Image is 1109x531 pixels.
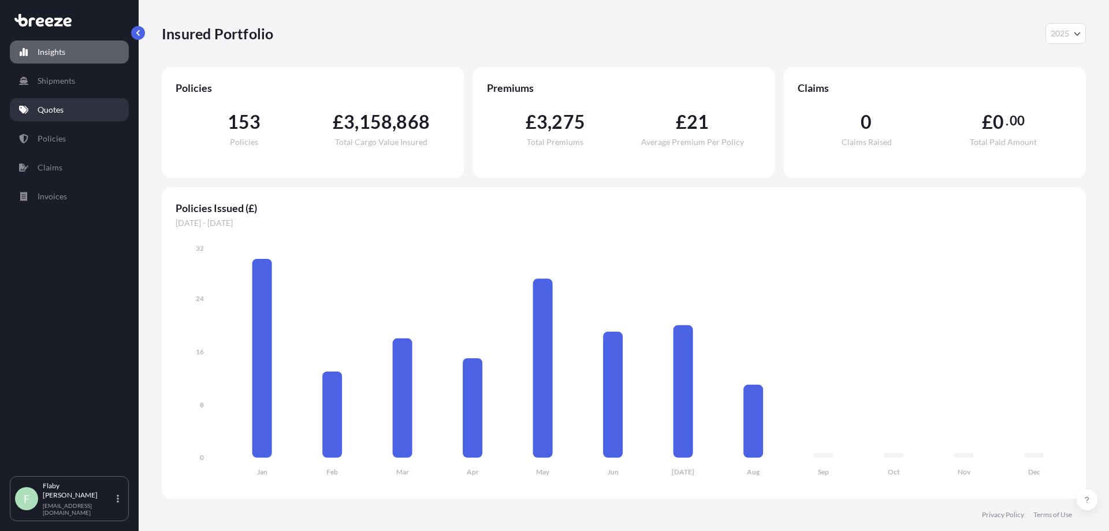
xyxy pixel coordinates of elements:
[1051,28,1069,39] span: 2025
[10,156,129,179] a: Claims
[355,113,359,131] span: ,
[982,510,1024,519] a: Privacy Policy
[359,113,393,131] span: 158
[10,98,129,121] a: Quotes
[672,467,694,476] tspan: [DATE]
[861,113,872,131] span: 0
[818,467,829,476] tspan: Sep
[257,467,267,476] tspan: Jan
[10,185,129,208] a: Invoices
[326,467,338,476] tspan: Feb
[200,400,204,409] tspan: 8
[10,40,129,64] a: Insights
[641,138,744,146] span: Average Premium Per Policy
[392,113,396,131] span: ,
[1045,23,1086,44] button: Year Selector
[842,138,892,146] span: Claims Raised
[487,81,761,95] span: Premiums
[38,75,75,87] p: Shipments
[888,467,900,476] tspan: Oct
[747,467,760,476] tspan: Aug
[10,127,129,150] a: Policies
[608,467,619,476] tspan: Jun
[526,113,537,131] span: £
[548,113,552,131] span: ,
[196,294,204,303] tspan: 24
[196,244,204,252] tspan: 32
[970,138,1037,146] span: Total Paid Amount
[38,46,65,58] p: Insights
[162,24,273,43] p: Insured Portfolio
[43,481,114,500] p: Flaby [PERSON_NAME]
[958,467,971,476] tspan: Nov
[982,113,993,131] span: £
[1028,467,1040,476] tspan: Dec
[228,113,261,131] span: 153
[176,217,1072,229] span: [DATE] - [DATE]
[38,133,66,144] p: Policies
[176,201,1072,215] span: Policies Issued (£)
[10,69,129,92] a: Shipments
[396,467,409,476] tspan: Mar
[176,81,450,95] span: Policies
[38,191,67,202] p: Invoices
[536,467,550,476] tspan: May
[527,138,583,146] span: Total Premiums
[333,113,344,131] span: £
[196,347,204,356] tspan: 16
[200,453,204,462] tspan: 0
[344,113,355,131] span: 3
[38,104,64,116] p: Quotes
[798,81,1072,95] span: Claims
[687,113,709,131] span: 21
[1033,510,1072,519] a: Terms of Use
[537,113,548,131] span: 3
[676,113,687,131] span: £
[43,502,114,516] p: [EMAIL_ADDRESS][DOMAIN_NAME]
[467,467,479,476] tspan: Apr
[335,138,427,146] span: Total Cargo Value Insured
[993,113,1004,131] span: 0
[552,113,585,131] span: 275
[1010,116,1025,125] span: 00
[230,138,258,146] span: Policies
[396,113,430,131] span: 868
[1006,116,1008,125] span: .
[38,162,62,173] p: Claims
[24,493,29,504] span: F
